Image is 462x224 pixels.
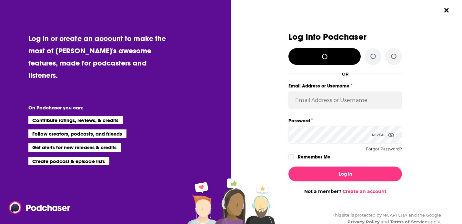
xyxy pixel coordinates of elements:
[28,143,121,151] li: Get alerts for new releases & credits
[288,91,402,109] input: Email Address or Username
[9,201,71,214] img: Podchaser - Follow, Share and Rate Podcasts
[59,34,123,43] a: create an account
[28,105,157,111] li: On Podchaser you can:
[28,157,109,165] li: Create podcast & episode lists
[288,82,402,90] label: Email Address or Username
[298,153,330,161] label: Remember Me
[343,188,387,194] a: Create an account
[440,4,453,16] button: Close Button
[28,116,123,124] li: Contribute ratings, reviews, & credits
[372,126,394,144] div: Reveal
[288,167,402,181] button: Log In
[288,117,402,125] label: Password
[9,201,66,214] a: Podchaser - Follow, Share and Rate Podcasts
[288,188,402,194] div: Not a member?
[288,32,402,42] h3: Log Into Podchaser
[28,129,127,138] li: Follow creators, podcasts, and friends
[342,71,349,76] div: OR
[366,147,402,151] button: Forgot Password?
